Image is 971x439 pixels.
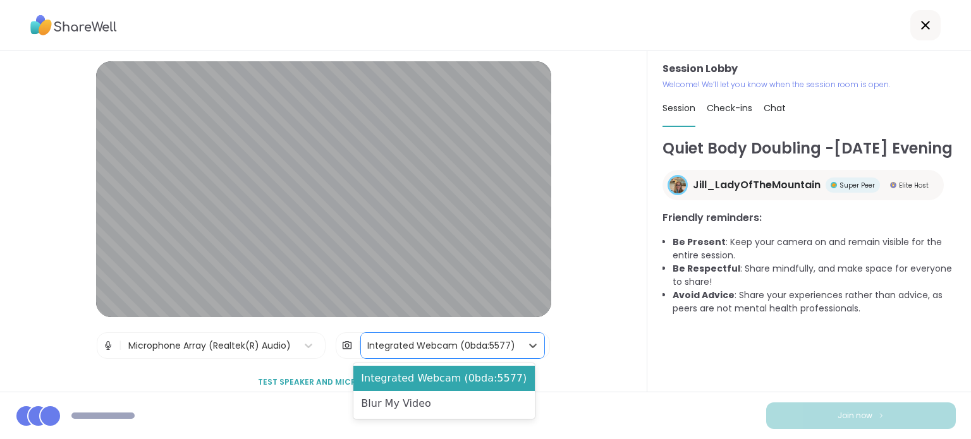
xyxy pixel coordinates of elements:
li: : Keep your camera on and remain visible for the entire session. [673,236,956,262]
img: Super Peer [831,182,837,188]
span: Super Peer [840,181,875,190]
span: | [119,333,122,358]
img: Camera [341,333,353,358]
span: Elite Host [899,181,929,190]
img: Jill_LadyOfTheMountain [669,177,686,193]
p: Welcome! We’ll let you know when the session room is open. [663,79,956,90]
h3: Session Lobby [663,61,956,76]
button: Join now [766,402,956,429]
a: Jill_LadyOfTheMountainJill_LadyOfTheMountainSuper PeerSuper PeerElite HostElite Host [663,170,944,200]
span: Jill_LadyOfTheMountain [693,177,821,193]
img: Elite Host [890,182,896,188]
div: Blur My Video [353,391,535,416]
b: Avoid Advice [673,289,735,301]
span: Chat [764,102,786,114]
span: Test speaker and microphone [258,376,389,388]
span: Join now [838,410,872,421]
b: Be Respectful [673,262,740,275]
div: Integrated Webcam (0bda:5577) [353,366,535,391]
div: Integrated Webcam (0bda:5577) [367,339,515,352]
button: Test speaker and microphone [253,369,394,395]
span: Check-ins [707,102,752,114]
img: ShareWell Logomark [877,412,885,419]
li: : Share mindfully, and make space for everyone to share! [673,262,956,289]
img: ShareWell Logo [30,11,117,40]
h1: Quiet Body Doubling -[DATE] Evening [663,137,956,160]
img: Microphone [102,333,114,358]
span: Session [663,102,695,114]
h3: Friendly reminders: [663,210,956,226]
li: : Share your experiences rather than advice, as peers are not mental health professionals. [673,289,956,315]
span: | [358,333,361,358]
b: Be Present [673,236,726,248]
div: Microphone Array (Realtek(R) Audio) [128,339,291,352]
